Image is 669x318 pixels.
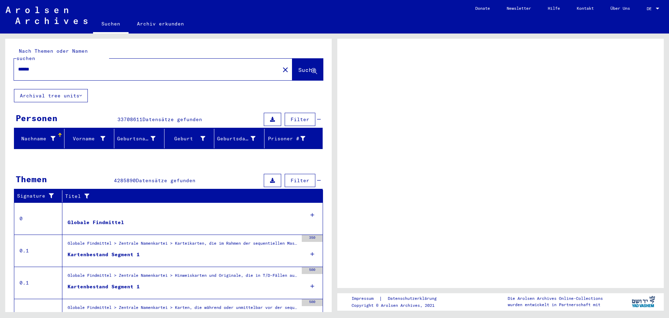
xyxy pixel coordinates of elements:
[93,15,129,34] a: Suchen
[352,295,379,302] a: Impressum
[64,129,115,148] mat-header-cell: Vorname
[17,135,55,142] div: Nachname
[285,174,315,187] button: Filter
[292,59,323,80] button: Suche
[217,135,255,142] div: Geburtsdatum
[68,272,298,282] div: Globale Findmittel > Zentrale Namenkartei > Hinweiskarten und Originale, die in T/D-Fällen aufgef...
[117,135,155,142] div: Geburtsname
[352,295,445,302] div: |
[67,135,106,142] div: Vorname
[117,116,143,123] span: 33708611
[302,267,323,274] div: 500
[382,295,445,302] a: Datenschutzerklärung
[281,66,290,74] mat-icon: close
[167,135,206,142] div: Geburt‏
[114,177,136,184] span: 4285890
[14,89,88,102] button: Archival tree units
[164,129,215,148] mat-header-cell: Geburt‏
[267,135,306,142] div: Prisoner #
[291,116,309,123] span: Filter
[6,7,87,24] img: Arolsen_neg.svg
[630,293,656,310] img: yv_logo.png
[16,173,47,185] div: Themen
[17,192,57,200] div: Signature
[65,193,309,200] div: Titel
[17,191,64,202] div: Signature
[352,302,445,309] p: Copyright © Arolsen Archives, 2021
[129,15,192,32] a: Archiv erkunden
[217,133,264,144] div: Geburtsdatum
[291,177,309,184] span: Filter
[508,302,603,308] p: wurden entwickelt in Partnerschaft mit
[136,177,195,184] span: Datensätze gefunden
[114,129,164,148] mat-header-cell: Geburtsname
[14,202,62,235] td: 0
[508,295,603,302] p: Die Arolsen Archives Online-Collections
[143,116,202,123] span: Datensätze gefunden
[267,133,314,144] div: Prisoner #
[14,267,62,299] td: 0.1
[68,283,140,290] div: Kartenbestand Segment 1
[68,304,298,314] div: Globale Findmittel > Zentrale Namenkartei > Karten, die während oder unmittelbar vor der sequenti...
[214,129,264,148] mat-header-cell: Geburtsdatum
[14,129,64,148] mat-header-cell: Nachname
[16,112,57,124] div: Personen
[117,133,164,144] div: Geburtsname
[278,62,292,76] button: Clear
[167,133,214,144] div: Geburt‏
[68,219,124,226] div: Globale Findmittel
[302,235,323,242] div: 350
[68,251,140,258] div: Kartenbestand Segment 1
[264,129,323,148] mat-header-cell: Prisoner #
[16,48,88,61] mat-label: Nach Themen oder Namen suchen
[17,133,64,144] div: Nachname
[14,235,62,267] td: 0.1
[302,299,323,306] div: 500
[67,133,114,144] div: Vorname
[285,113,315,126] button: Filter
[647,6,654,11] span: DE
[68,240,298,250] div: Globale Findmittel > Zentrale Namenkartei > Karteikarten, die im Rahmen der sequentiellen Massend...
[298,66,316,73] span: Suche
[65,191,316,202] div: Titel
